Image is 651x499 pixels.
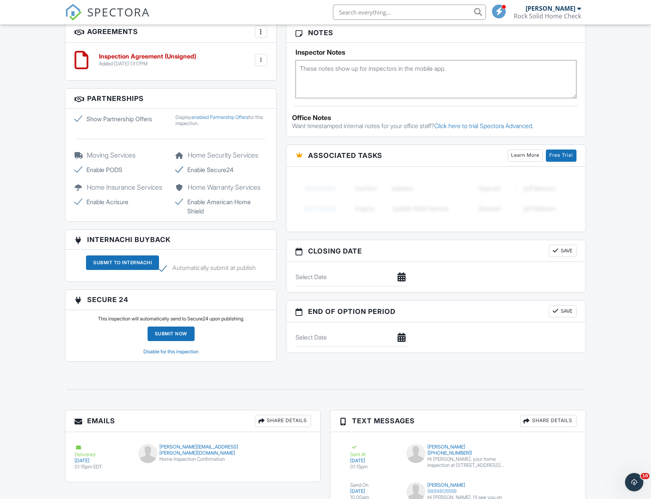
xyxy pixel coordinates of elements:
[65,230,276,250] h3: InterNACHI BuyBack
[138,444,157,463] img: default-user-f0147aede5fd5fa78ca7ade42f37bd4542148d508eef1c3d3ea960f66861d68b.jpg
[330,410,585,432] h3: Text Messages
[75,114,166,124] label: Show Partnership Offers
[434,122,534,130] a: Click here to trial Spectora Advanced.
[546,150,576,162] a: Free Trial
[65,290,276,310] h3: Secure 24
[406,488,510,494] div: 9899805556
[175,165,267,174] label: Enable Secure24
[549,245,576,257] button: Save
[333,5,486,20] input: Search everything...
[65,410,320,432] h3: Emails
[138,456,248,462] div: Home Inspection Confirmation
[65,438,320,476] a: Delivered [DATE] 01:15pm EDT [PERSON_NAME][EMAIL_ADDRESS][PERSON_NAME][DOMAIN_NAME] Home Inspecti...
[75,458,129,464] div: [DATE]
[514,12,581,20] div: Rock Solid Home Check
[65,10,150,26] a: SPECTORA
[350,488,397,494] div: [DATE]
[549,305,576,317] button: Save
[641,473,649,479] span: 10
[520,415,576,427] div: Share Details
[99,61,196,67] div: Added [DATE] 13:17PM
[98,316,244,322] p: This inspection will automatically send to Secure24 upon publishing.
[406,482,510,488] div: [PERSON_NAME]
[255,415,311,427] div: Share Details
[75,197,166,206] label: Enable Acrisure
[295,49,576,56] h5: Inspector Notes
[75,184,166,191] h5: Home Insurance Services
[295,328,407,347] input: Select Date
[75,464,129,470] div: 01:15pm EDT
[308,306,396,317] span: End of Option Period
[87,4,150,20] span: SPECTORA
[295,268,407,286] input: Select Date
[292,122,580,130] p: Want timestamped internal notes for your office staff?
[286,23,586,43] h3: Notes
[75,444,129,458] div: Delivered
[99,53,196,60] h6: Inspection Agreement (Unsigned)
[65,89,276,109] h3: Partnerships
[175,184,267,191] h5: Home Warranty Services
[143,349,198,354] a: Disable for this inspection
[86,255,159,270] div: Submit To InterNACHI
[406,444,510,456] div: [PERSON_NAME] ([PHONE_NUMBER])
[625,473,643,491] iframe: Intercom live chat
[526,5,575,12] div: [PERSON_NAME]
[86,255,159,276] a: Submit To InterNACHI
[75,165,166,174] label: Enable PODS
[350,482,397,488] div: Send On
[65,4,82,21] img: The Best Home Inspection Software - Spectora
[308,246,362,256] span: Closing date
[148,327,195,341] a: Submit Now
[350,464,397,470] div: 01:15pm
[350,444,397,458] div: Sent At
[175,151,267,159] h5: Home Security Services
[295,172,576,224] img: blurred-tasks-251b60f19c3f713f9215ee2a18cbf2105fc2d72fcd585247cf5e9ec0c957c1dd.png
[175,114,267,127] div: Display for this inspection.
[192,114,248,120] a: enabled Partnership Offers
[65,21,276,43] h3: Agreements
[508,150,543,162] a: Learn More
[75,151,166,159] h5: Moving Services
[175,197,267,216] label: Enable American Home Shield
[99,53,196,67] a: Inspection Agreement (Unsigned) Added [DATE] 13:17PM
[339,438,576,476] a: Sent At [DATE] 01:15pm [PERSON_NAME] ([PHONE_NUMBER]) Hi [PERSON_NAME], your home inspection at [...
[406,444,425,463] img: default-user-f0147aede5fd5fa78ca7ade42f37bd4542148d508eef1c3d3ea960f66861d68b.jpg
[159,264,256,274] label: Automatically submit at publish
[138,444,248,456] div: [PERSON_NAME][EMAIL_ADDRESS][PERSON_NAME][DOMAIN_NAME]
[350,458,397,464] div: [DATE]
[308,150,382,161] span: Associated Tasks
[427,456,510,468] div: Hi [PERSON_NAME], your home inspection at [STREET_ADDRESS][PERSON_NAME] is scheduled for [DATE] 1...
[292,114,580,122] div: Office Notes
